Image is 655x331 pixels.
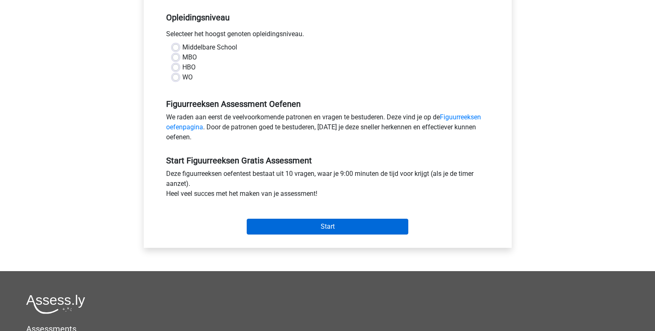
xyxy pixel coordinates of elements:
input: Start [247,219,408,235]
h5: Opleidingsniveau [166,9,489,26]
h5: Start Figuurreeksen Gratis Assessment [166,156,489,165]
div: We raden aan eerst de veelvoorkomende patronen en vragen te bestuderen. Deze vind je op de . Door... [160,112,496,146]
label: HBO [182,62,196,72]
img: Assessly logo [26,294,85,314]
label: Middelbare School [182,42,237,52]
h5: Figuurreeksen Assessment Oefenen [166,99,489,109]
label: WO [182,72,193,82]
label: MBO [182,52,197,62]
div: Selecteer het hoogst genoten opleidingsniveau. [160,29,496,42]
div: Deze figuurreeksen oefentest bestaat uit 10 vragen, waar je 9:00 minuten de tijd voor krijgt (als... [160,169,496,202]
